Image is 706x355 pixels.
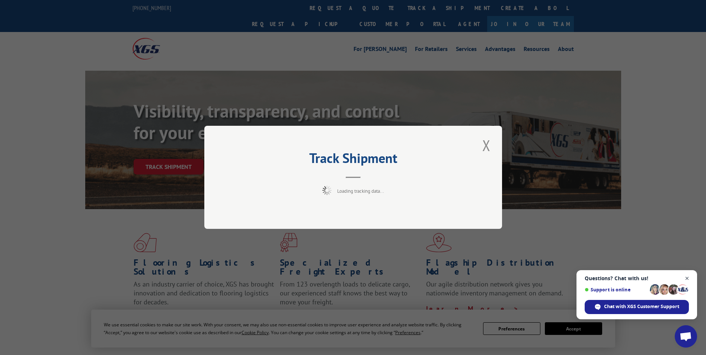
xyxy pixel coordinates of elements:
[585,287,647,292] span: Support is online
[480,135,493,156] button: Close modal
[242,153,465,167] h2: Track Shipment
[675,325,697,348] a: Open chat
[585,300,689,314] span: Chat with XGS Customer Support
[337,188,384,195] span: Loading tracking data...
[604,303,679,310] span: Chat with XGS Customer Support
[585,275,689,281] span: Questions? Chat with us!
[322,186,332,195] img: xgs-loading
